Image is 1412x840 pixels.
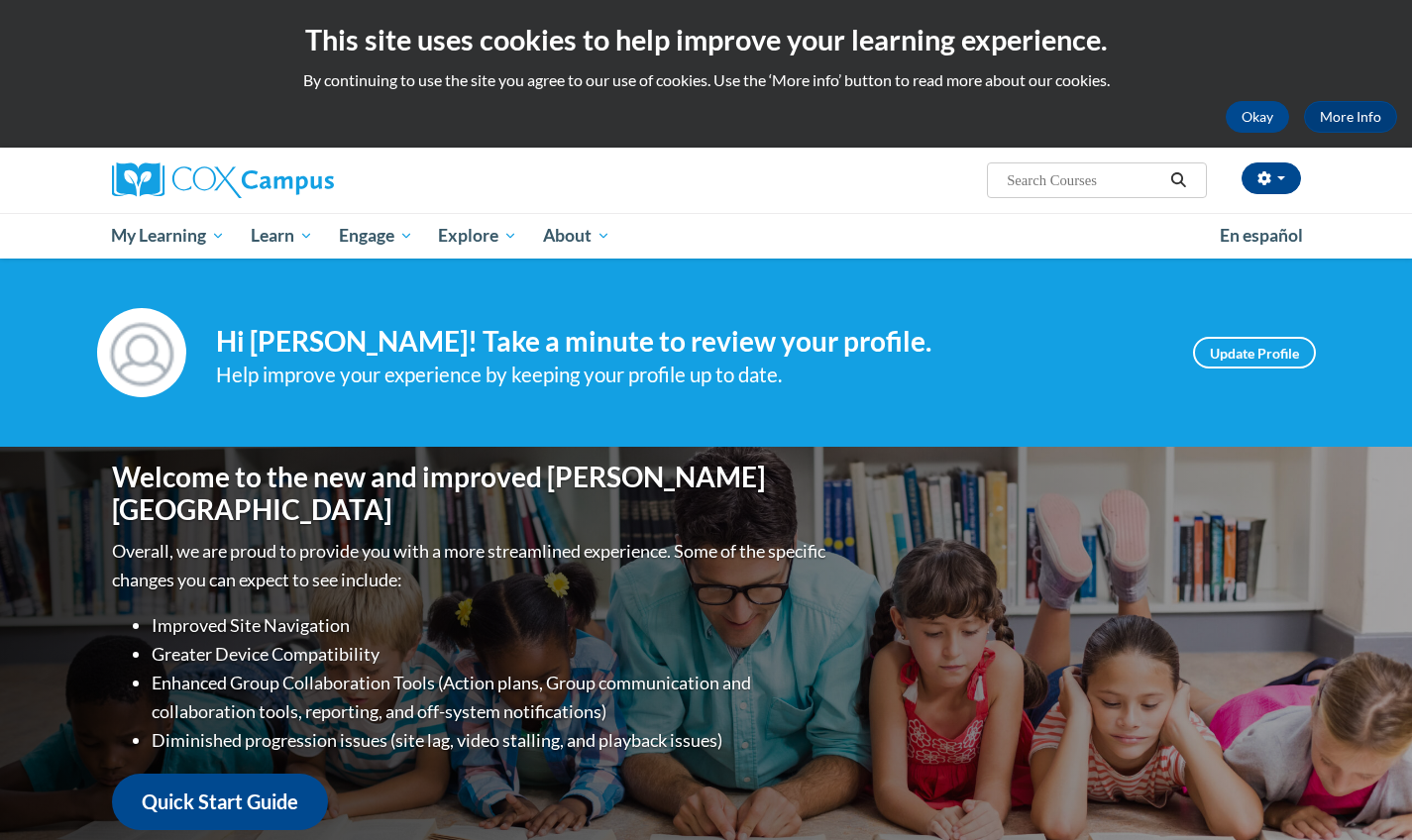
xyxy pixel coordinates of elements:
a: Engage [326,213,426,259]
p: By continuing to use the site you agree to our use of cookies. Use the ‘More info’ button to read... [15,69,1397,91]
h4: Hi [PERSON_NAME]! Take a minute to review your profile. [216,325,1163,359]
button: Okay [1226,101,1289,133]
a: Quick Start Guide [112,774,328,830]
span: En español [1220,225,1303,246]
button: Account Settings [1242,162,1301,194]
iframe: Button to launch messaging window [1333,761,1396,824]
li: Improved Site Navigation [152,611,830,640]
span: Learn [251,224,313,248]
li: Enhanced Group Collaboration Tools (Action plans, Group communication and collaboration tools, re... [152,669,830,726]
a: My Learning [99,213,239,259]
span: My Learning [111,224,225,248]
a: Learn [238,213,326,259]
li: Diminished progression issues (site lag, video stalling, and playback issues) [152,726,830,755]
span: About [543,224,610,248]
button: Search [1163,168,1193,192]
a: Cox Campus [112,162,489,198]
a: More Info [1304,101,1397,133]
div: Main menu [82,213,1331,259]
input: Search Courses [1005,168,1163,192]
img: Cox Campus [112,162,334,198]
p: Overall, we are proud to provide you with a more streamlined experience. Some of the specific cha... [112,537,830,594]
a: Explore [425,213,530,259]
div: Help improve your experience by keeping your profile up to date. [216,359,1163,391]
span: Engage [339,224,413,248]
h2: This site uses cookies to help improve your learning experience. [15,20,1397,59]
a: En español [1207,215,1316,257]
a: Update Profile [1193,337,1316,368]
li: Greater Device Compatibility [152,640,830,669]
span: Explore [438,224,517,248]
a: About [530,213,623,259]
img: Profile Image [97,308,186,397]
h1: Welcome to the new and improved [PERSON_NAME][GEOGRAPHIC_DATA] [112,461,830,527]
